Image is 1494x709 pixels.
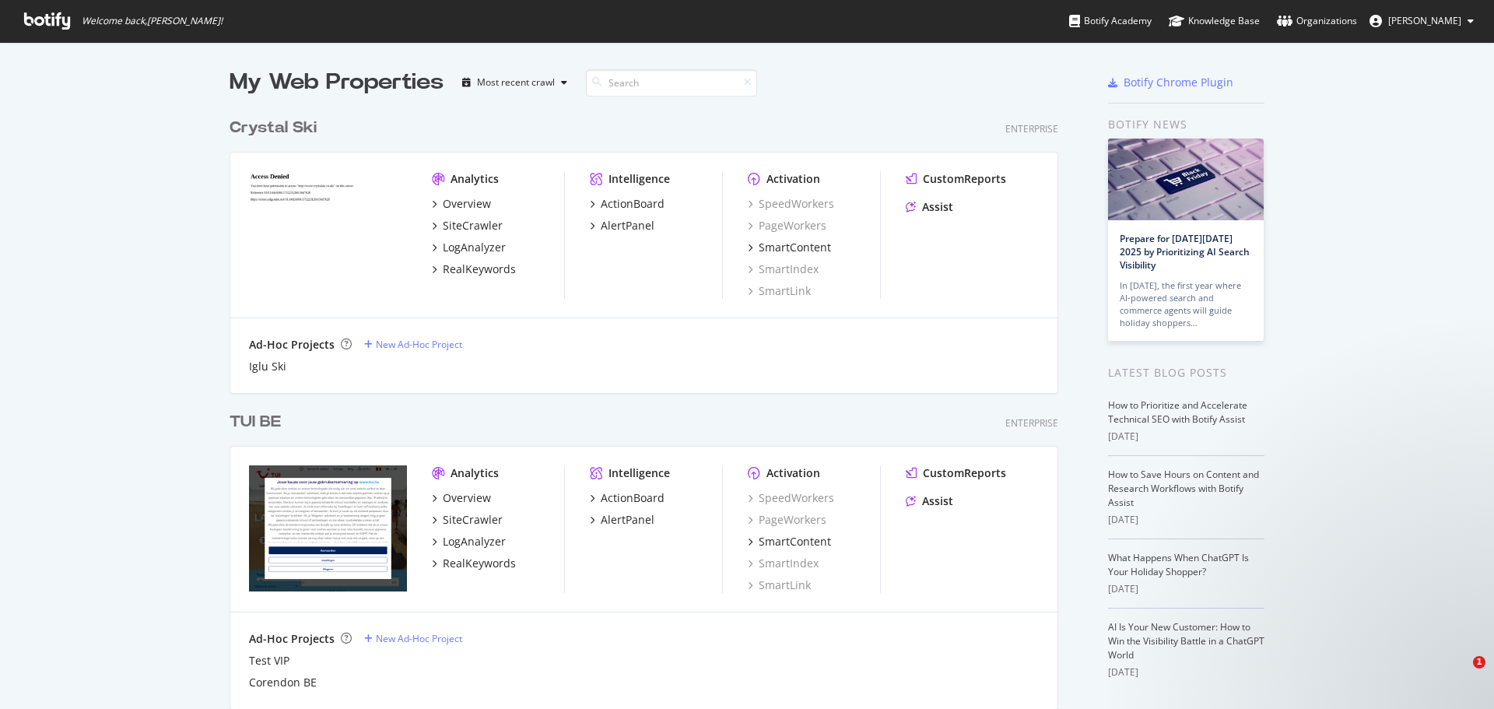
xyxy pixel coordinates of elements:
span: Ethan Phillips [1388,14,1461,27]
div: Activation [766,171,820,187]
a: LogAnalyzer [432,240,506,255]
a: ActionBoard [590,196,665,212]
a: New Ad-Hoc Project [364,632,462,645]
a: RealKeywords [432,556,516,571]
a: How to Save Hours on Content and Research Workflows with Botify Assist [1108,468,1259,509]
div: Botify news [1108,116,1264,133]
a: RealKeywords [432,261,516,277]
div: Analytics [451,171,499,187]
div: [DATE] [1108,665,1264,679]
div: CustomReports [923,465,1006,481]
a: Iglu Ski [249,359,286,374]
a: SpeedWorkers [748,196,834,212]
div: Activation [766,465,820,481]
div: LogAnalyzer [443,240,506,255]
a: SmartIndex [748,556,819,571]
a: Overview [432,490,491,506]
img: tui.be [249,465,407,591]
a: SmartLink [748,577,811,593]
div: Analytics [451,465,499,481]
a: What Happens When ChatGPT Is Your Holiday Shopper? [1108,551,1249,578]
div: Botify Academy [1069,13,1152,29]
div: ActionBoard [601,196,665,212]
a: CustomReports [906,465,1006,481]
div: [DATE] [1108,582,1264,596]
a: SiteCrawler [432,512,503,528]
div: Overview [443,196,491,212]
div: Ad-Hoc Projects [249,337,335,353]
a: Corendon BE [249,675,317,690]
div: Crystal Ski [230,117,317,139]
a: CustomReports [906,171,1006,187]
a: SiteCrawler [432,218,503,233]
a: ActionBoard [590,490,665,506]
span: Welcome back, [PERSON_NAME] ! [82,15,223,27]
div: [DATE] [1108,430,1264,444]
div: Assist [922,199,953,215]
a: New Ad-Hoc Project [364,338,462,351]
div: Assist [922,493,953,509]
a: Prepare for [DATE][DATE] 2025 by Prioritizing AI Search Visibility [1120,232,1250,272]
div: SmartContent [759,534,831,549]
img: Prepare for Black Friday 2025 by Prioritizing AI Search Visibility [1108,139,1264,220]
div: SiteCrawler [443,218,503,233]
a: TUI BE [230,411,287,433]
a: AlertPanel [590,218,654,233]
div: Organizations [1277,13,1357,29]
div: Ad-Hoc Projects [249,631,335,647]
a: Assist [906,199,953,215]
a: LogAnalyzer [432,534,506,549]
div: Intelligence [608,171,670,187]
a: Overview [432,196,491,212]
div: CustomReports [923,171,1006,187]
div: [DATE] [1108,513,1264,527]
div: SmartIndex [748,261,819,277]
div: LogAnalyzer [443,534,506,549]
a: SmartLink [748,283,811,299]
div: AlertPanel [601,512,654,528]
div: My Web Properties [230,67,444,98]
div: AlertPanel [601,218,654,233]
div: RealKeywords [443,261,516,277]
iframe: Intercom live chat [1441,656,1478,693]
a: SmartContent [748,240,831,255]
div: Intelligence [608,465,670,481]
a: Botify Chrome Plugin [1108,75,1233,90]
a: Crystal Ski [230,117,323,139]
button: [PERSON_NAME] [1357,9,1486,33]
div: Overview [443,490,491,506]
div: New Ad-Hoc Project [376,632,462,645]
a: AI Is Your New Customer: How to Win the Visibility Battle in a ChatGPT World [1108,620,1264,662]
div: In [DATE], the first year where AI-powered search and commerce agents will guide holiday shoppers… [1120,279,1252,329]
div: TUI BE [230,411,281,433]
div: Enterprise [1005,122,1058,135]
span: 1 [1473,656,1485,669]
div: Latest Blog Posts [1108,364,1264,381]
div: Enterprise [1005,416,1058,430]
a: PageWorkers [748,218,826,233]
a: AlertPanel [590,512,654,528]
a: Assist [906,493,953,509]
div: ActionBoard [601,490,665,506]
a: PageWorkers [748,512,826,528]
a: SpeedWorkers [748,490,834,506]
a: How to Prioritize and Accelerate Technical SEO with Botify Assist [1108,398,1247,426]
button: Most recent crawl [456,70,573,95]
img: crystalski.co.uk [249,171,407,297]
div: New Ad-Hoc Project [376,338,462,351]
div: SmartContent [759,240,831,255]
input: Search [586,69,757,97]
div: SiteCrawler [443,512,503,528]
a: Test VIP [249,653,289,669]
a: SmartContent [748,534,831,549]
